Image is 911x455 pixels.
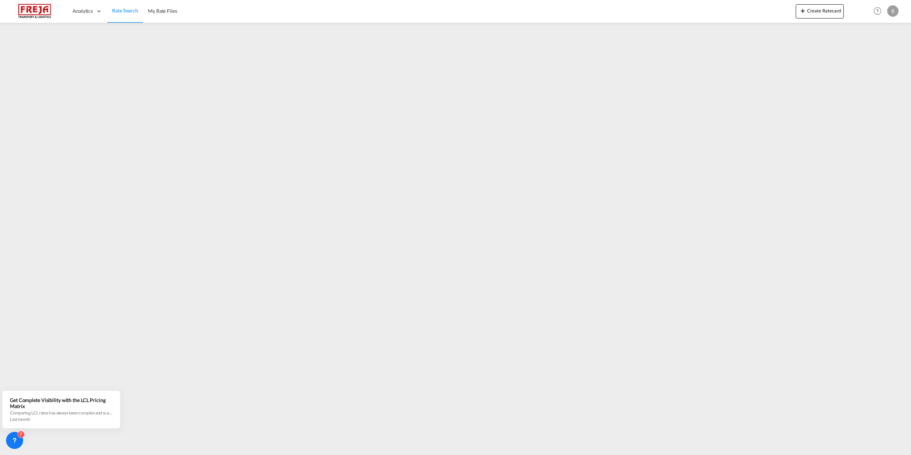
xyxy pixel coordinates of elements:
[871,5,884,17] span: Help
[112,7,138,14] span: Rate Search
[796,4,844,18] button: icon-plus 400-fgCreate Ratecard
[887,5,899,17] div: B
[11,3,59,19] img: 586607c025bf11f083711d99603023e7.png
[73,7,93,15] span: Analytics
[799,6,807,15] md-icon: icon-plus 400-fg
[148,8,177,14] span: My Rate Files
[871,5,887,18] div: Help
